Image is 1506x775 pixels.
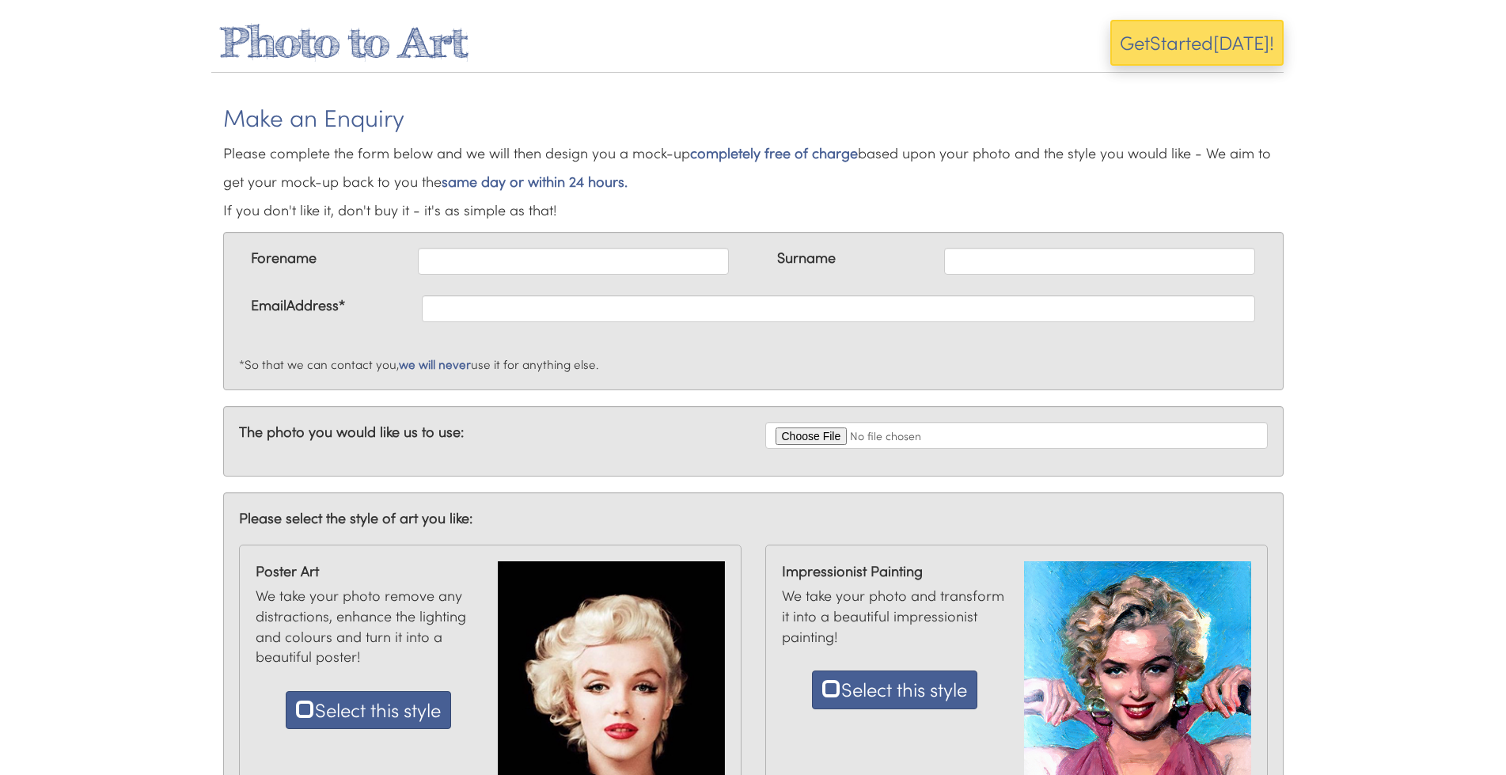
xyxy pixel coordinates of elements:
em: completely free of charge [690,143,858,162]
button: Select this style [812,671,977,709]
strong: Impressionist Painting [782,561,1009,582]
em: same day or within 24 hours. [442,172,628,191]
h3: Make an Enquiry [223,104,1284,131]
p: Please complete the form below and we will then design you a mock-up based upon your photo and th... [223,139,1284,224]
button: GetStarted[DATE]! [1110,20,1284,66]
div: We take your photo and transform it into a beautiful impressionist painting! [774,553,1017,717]
a: Photo to Art [219,17,468,66]
label: Surname [777,248,836,268]
span: ed [1191,29,1213,55]
strong: The photo you would like us to use: [239,422,464,441]
small: *So that we can contact you, use it for anything else. [239,356,599,372]
button: Select this style [286,691,451,729]
strong: Poster Art [256,561,483,582]
span: Get [1120,29,1150,55]
strong: Please select the style of art you like: [239,508,472,527]
label: Forename [251,248,317,268]
div: We take your photo remove any distractions, enhance the lighting and colours and turn it into a b... [248,553,491,738]
em: we will never [399,356,471,372]
label: EmailAddress* [251,295,345,316]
